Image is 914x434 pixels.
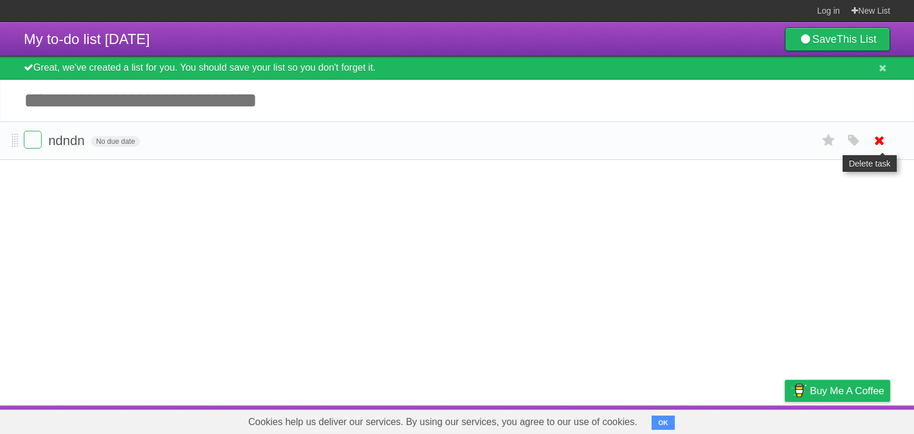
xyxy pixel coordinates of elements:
a: Developers [666,408,714,431]
span: My to-do list [DATE] [24,31,150,47]
a: About [627,408,652,431]
label: Done [24,131,42,149]
a: Privacy [769,408,800,431]
span: No due date [91,136,139,147]
a: Suggest a feature [815,408,890,431]
a: Terms [729,408,755,431]
a: Buy me a coffee [785,380,890,402]
a: SaveThis List [785,27,890,51]
span: Cookies help us deliver our services. By using our services, you agree to our use of cookies. [236,410,649,434]
label: Star task [818,131,840,150]
span: Buy me a coffee [810,380,884,401]
button: OK [652,416,675,430]
b: This List [837,33,877,45]
img: Buy me a coffee [791,380,807,401]
span: ndndn [48,133,87,148]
